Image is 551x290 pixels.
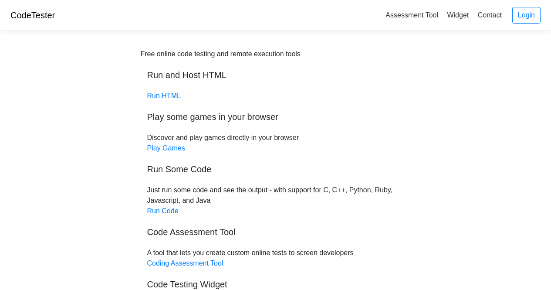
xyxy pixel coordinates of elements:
[141,49,301,59] div: Free online code testing and remote execution tools
[474,8,505,22] a: Contact
[443,8,472,22] a: Widget
[512,7,541,24] a: Login
[147,227,404,237] h5: Code Assessment Tool
[382,8,442,22] a: Assessment Tool
[147,164,404,174] h5: Run Some Code
[147,207,179,215] a: Run Code
[147,144,185,152] a: Play Games
[10,10,55,20] a: CodeTester
[147,70,404,80] h5: Run and Host HTML
[147,92,181,99] a: Run HTML
[147,279,404,290] h5: Code Testing Widget
[147,112,404,122] h5: Play some games in your browser
[147,259,223,267] a: Coding Assessment Tool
